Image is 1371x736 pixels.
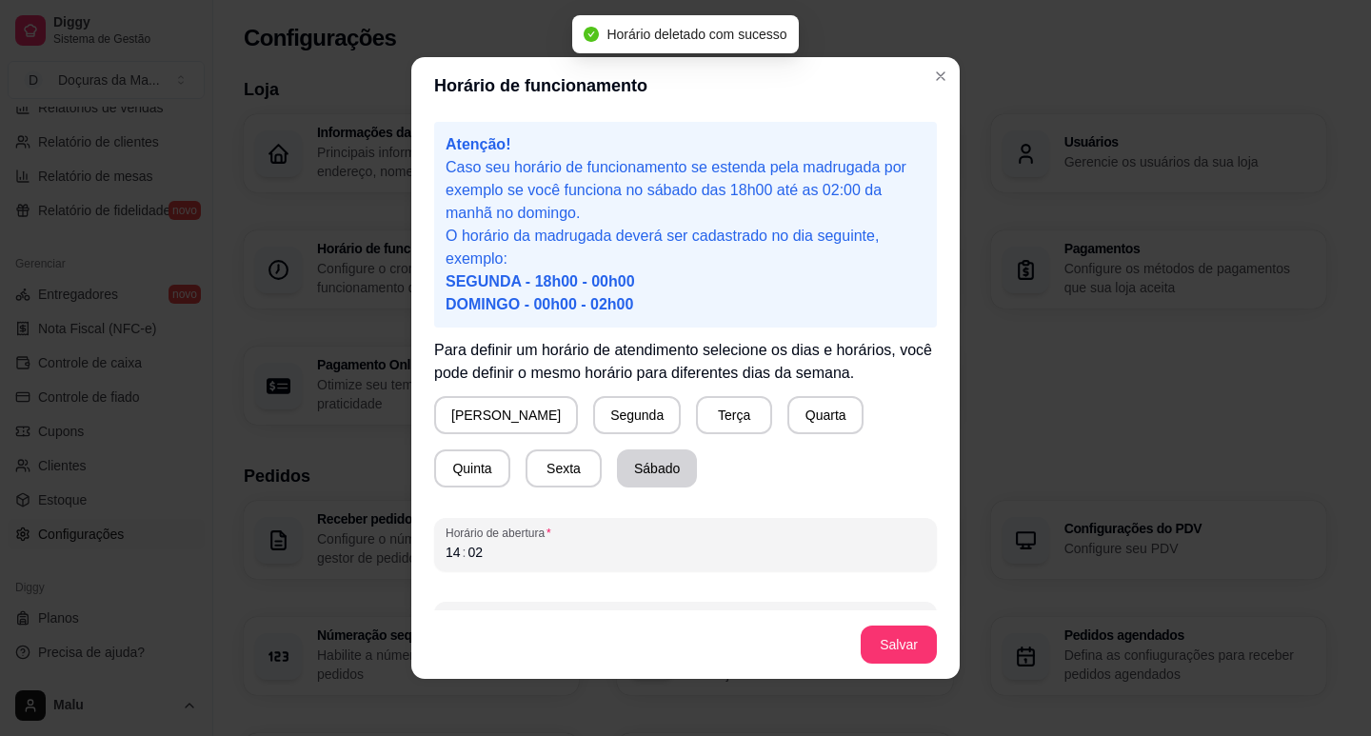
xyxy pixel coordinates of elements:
[446,133,925,156] p: Atenção!
[446,273,635,289] span: SEGUNDA - 18h00 - 00h00
[434,396,578,434] button: [PERSON_NAME]
[446,609,925,625] span: Horário de fechamento
[444,543,463,562] div: hour,
[861,626,937,664] button: Salvar
[696,396,772,434] button: Terça
[526,449,602,487] button: Sexta
[446,526,925,541] span: Horário de abertura
[446,156,925,225] p: Caso seu horário de funcionamento se estenda pela madrugada por exemplo se você funciona no sábad...
[593,396,681,434] button: Segunda
[787,396,864,434] button: Quarta
[434,449,510,487] button: Quinta
[446,225,925,316] p: O horário da madrugada deverá ser cadastrado no dia seguinte, exemplo:
[925,61,956,91] button: Close
[434,339,937,385] p: Para definir um horário de atendimento selecione os dias e horários, você pode definir o mesmo ho...
[461,543,468,562] div: :
[584,27,599,42] span: check-circle
[606,27,786,42] span: Horário deletado com sucesso
[411,57,960,114] header: Horário de funcionamento
[466,543,485,562] div: minute,
[617,449,697,487] button: Sábado
[446,296,633,312] span: DOMINGO - 00h00 - 02h00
